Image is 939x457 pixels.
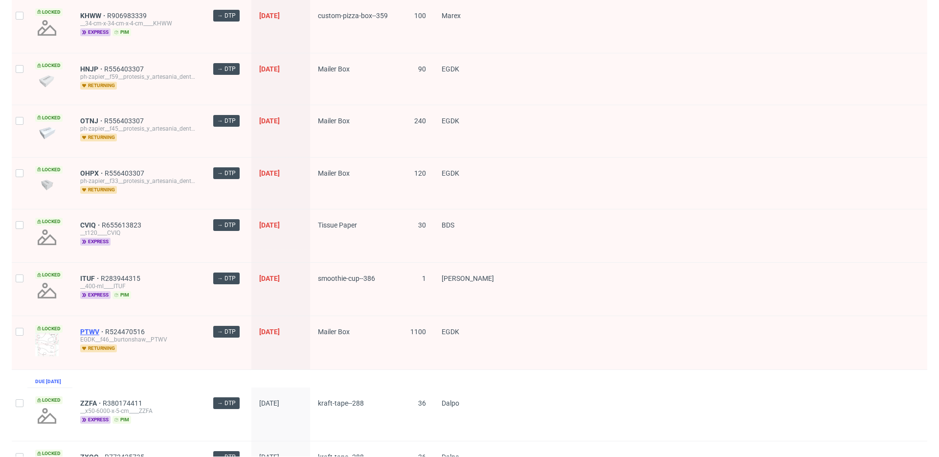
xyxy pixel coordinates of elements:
[80,28,111,36] span: express
[259,399,279,407] span: [DATE]
[112,291,131,299] span: pim
[442,328,459,336] span: EGDK
[217,11,236,20] span: → DTP
[35,127,59,140] img: data
[80,73,198,81] div: ph-zapier__f59__protesis_y_artesania_dental_sl__HNJP
[442,274,494,282] span: [PERSON_NAME]
[217,399,236,408] span: → DTP
[102,221,143,229] a: R655613823
[259,12,280,20] span: [DATE]
[418,399,426,407] span: 36
[259,169,280,177] span: [DATE]
[418,221,426,229] span: 30
[414,12,426,20] span: 100
[80,407,198,415] div: __x50-6000-x-5-cm____ZZFA
[80,186,117,194] span: returning
[80,20,198,27] div: __34-cm-x-34-cm-x-4-cm____KHWW
[318,399,364,407] span: kraft-tape--288
[414,169,426,177] span: 120
[80,416,111,424] span: express
[35,325,63,333] span: Locked
[318,65,350,73] span: Mailer Box
[259,274,280,282] span: [DATE]
[80,344,117,352] span: returning
[442,65,459,73] span: EGDK
[80,134,117,141] span: returning
[217,116,236,125] span: → DTP
[422,274,426,282] span: 1
[80,169,105,177] a: OHPX
[80,328,105,336] a: PTWV
[80,336,198,343] div: EGDK__f46__burtonshaw__PTWV
[35,226,59,249] img: no_design.png
[80,177,198,185] div: ph-zapier__f33__protesis_y_artesania_dental_sl__OHPX
[112,28,131,36] span: pim
[442,399,459,407] span: Dalpo
[35,333,59,356] img: version_two_editor_design.png
[318,221,357,229] span: Tissue Paper
[80,282,198,290] div: __400-ml____ITUF
[101,274,142,282] a: R283944315
[410,328,426,336] span: 1100
[442,169,459,177] span: EGDK
[259,221,280,229] span: [DATE]
[105,328,147,336] a: R524470516
[217,327,236,336] span: → DTP
[217,274,236,283] span: → DTP
[318,328,350,336] span: Mailer Box
[80,117,104,125] a: OTNJ
[35,114,63,122] span: Locked
[35,279,59,302] img: no_design.png
[318,12,388,20] span: custom-pizza-box--359
[35,378,61,386] div: Due [DATE]
[35,166,63,174] span: Locked
[80,65,104,73] span: HNJP
[80,229,198,237] div: __t120____CVIQ
[112,416,131,424] span: pim
[318,117,350,125] span: Mailer Box
[259,328,280,336] span: [DATE]
[103,399,144,407] a: R380174411
[259,65,280,73] span: [DATE]
[35,404,59,428] img: no_design.png
[35,179,59,192] img: data
[80,12,107,20] a: KHWW
[104,65,146,73] a: R556403307
[80,291,111,299] span: express
[217,169,236,178] span: → DTP
[107,12,149,20] span: R906983339
[80,238,111,246] span: express
[35,8,63,16] span: Locked
[35,16,59,40] img: no_design.png
[80,221,102,229] a: CVIQ
[217,65,236,73] span: → DTP
[80,274,101,282] a: ITUF
[35,396,63,404] span: Locked
[35,75,59,88] img: data
[414,117,426,125] span: 240
[318,274,375,282] span: smoothie-cup--386
[217,221,236,229] span: → DTP
[35,62,63,69] span: Locked
[35,271,63,279] span: Locked
[80,82,117,90] span: returning
[80,399,103,407] a: ZZFA
[442,221,454,229] span: BDS
[418,65,426,73] span: 90
[80,125,198,133] div: ph-zapier__f45__protesis_y_artesania_dental_sl__OTNJ
[105,169,146,177] a: R556403307
[318,169,350,177] span: Mailer Box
